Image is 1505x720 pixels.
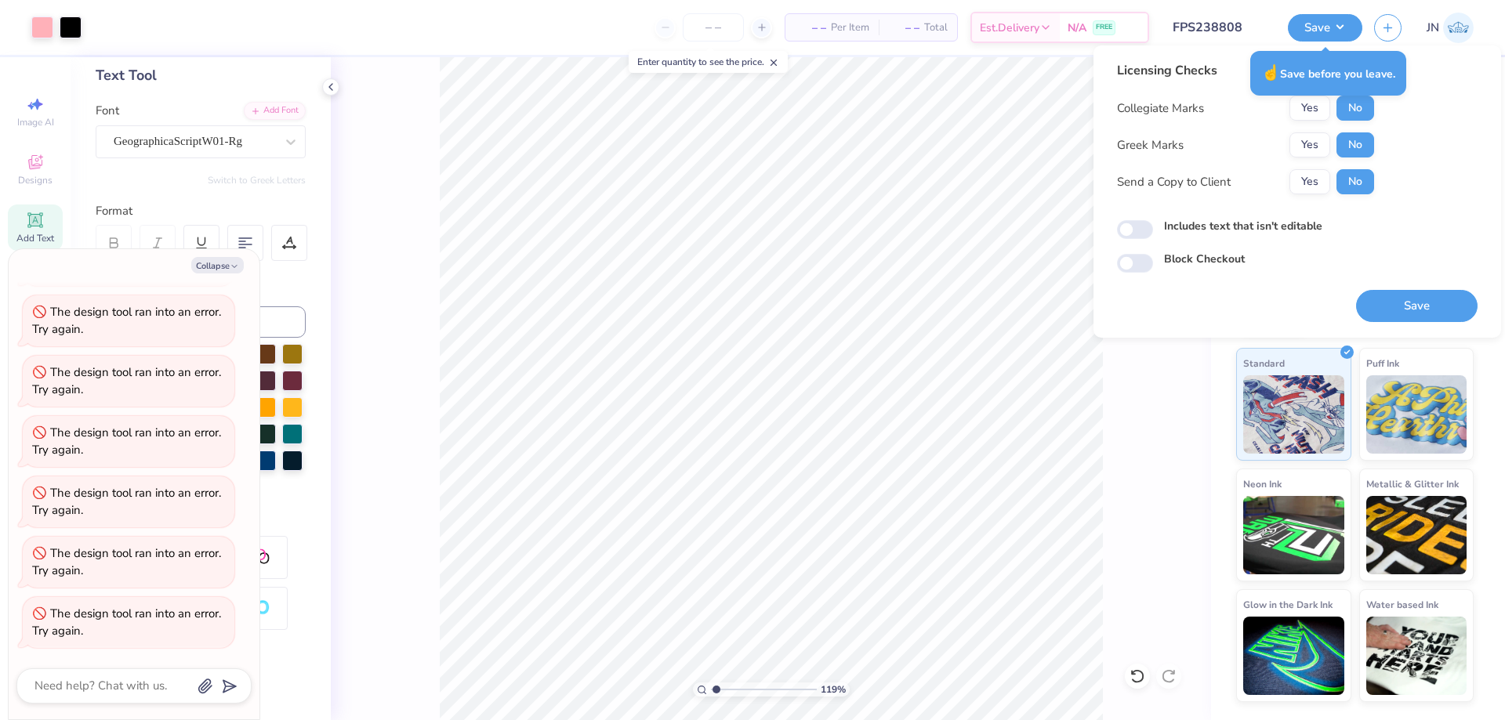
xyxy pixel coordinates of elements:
div: Add Font [244,102,306,120]
img: Metallic & Glitter Ink [1366,496,1467,574]
div: Enter quantity to see the price. [629,51,788,73]
div: Send a Copy to Client [1117,173,1231,191]
div: The design tool ran into an error. Try again. [32,606,221,639]
div: Licensing Checks [1117,61,1374,80]
span: Total [924,20,948,36]
label: Block Checkout [1164,251,1245,267]
img: Water based Ink [1366,617,1467,695]
img: Neon Ink [1243,496,1344,574]
span: – – [888,20,919,36]
label: Includes text that isn't editable [1164,218,1322,234]
button: Save [1288,14,1362,42]
span: Standard [1243,355,1285,371]
span: N/A [1068,20,1086,36]
img: Jacky Noya [1443,13,1474,43]
span: JN [1427,19,1439,37]
span: 119 % [821,682,846,696]
input: – – [683,13,744,42]
div: The design tool ran into an error. Try again. [32,485,221,519]
div: Greek Marks [1117,136,1184,154]
div: The design tool ran into an error. Try again. [32,364,221,398]
button: No [1336,132,1374,157]
div: The design tool ran into an error. Try again. [32,545,221,579]
div: Text Tool [96,65,306,86]
input: Untitled Design [1161,12,1276,43]
div: Save before you leave. [1250,51,1406,96]
img: Standard [1243,375,1344,454]
a: JN [1427,13,1474,43]
button: Switch to Greek Letters [208,174,306,186]
span: FREE [1096,22,1112,33]
button: Collapse [191,257,244,273]
div: Collegiate Marks [1117,99,1204,118]
img: Puff Ink [1366,375,1467,454]
span: Image AI [17,116,54,128]
button: Yes [1289,132,1330,157]
button: Save [1356,290,1478,322]
span: Metallic & Glitter Ink [1366,476,1459,492]
div: Format [96,202,307,220]
span: Glow in the Dark Ink [1243,596,1333,613]
span: Designs [18,174,53,186]
span: Water based Ink [1366,596,1438,613]
span: Neon Ink [1243,476,1282,492]
span: ☝️ [1261,63,1280,83]
button: Yes [1289,169,1330,194]
div: The design tool ran into an error. Try again. [32,304,221,338]
span: Puff Ink [1366,355,1399,371]
div: The design tool ran into an error. Try again. [32,425,221,458]
button: No [1336,169,1374,194]
span: Est. Delivery [980,20,1039,36]
button: Yes [1289,96,1330,121]
label: Font [96,102,119,120]
span: Per Item [831,20,869,36]
button: No [1336,96,1374,121]
span: – – [795,20,826,36]
span: Add Text [16,232,54,244]
img: Glow in the Dark Ink [1243,617,1344,695]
